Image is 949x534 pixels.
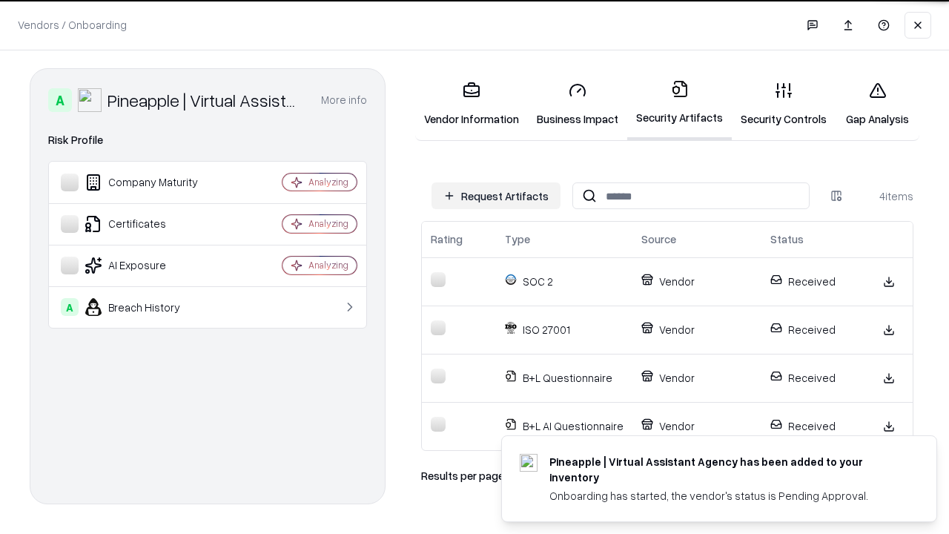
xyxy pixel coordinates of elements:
[836,70,919,139] a: Gap Analysis
[770,274,856,289] p: Received
[431,231,463,247] div: Rating
[421,468,506,484] p: Results per page:
[61,174,238,191] div: Company Maturity
[627,68,732,140] a: Security Artifacts
[61,298,238,316] div: Breach History
[321,87,367,113] button: More info
[854,188,913,204] div: 4 items
[641,370,753,386] p: Vendor
[61,215,238,233] div: Certificates
[641,274,753,289] p: Vendor
[641,231,676,247] div: Source
[641,418,753,434] p: Vendor
[18,17,127,33] p: Vendors / Onboarding
[505,231,530,247] div: Type
[48,88,72,112] div: A
[505,418,624,434] p: B+L AI Questionnaire
[415,70,528,139] a: Vendor Information
[308,176,348,188] div: Analyzing
[641,322,753,337] p: Vendor
[505,370,624,386] p: B+L Questionnaire
[528,70,627,139] a: Business Impact
[108,88,303,112] div: Pineapple | Virtual Assistant Agency
[431,182,561,209] button: Request Artifacts
[732,70,836,139] a: Security Controls
[61,298,79,316] div: A
[308,259,348,271] div: Analyzing
[48,131,367,149] div: Risk Profile
[61,257,238,274] div: AI Exposure
[505,274,624,289] p: SOC 2
[770,231,804,247] div: Status
[770,370,856,386] p: Received
[78,88,102,112] img: Pineapple | Virtual Assistant Agency
[505,322,624,337] p: ISO 27001
[549,488,901,504] div: Onboarding has started, the vendor's status is Pending Approval.
[308,217,348,230] div: Analyzing
[549,454,901,485] div: Pineapple | Virtual Assistant Agency has been added to your inventory
[770,322,856,337] p: Received
[520,454,538,472] img: trypineapple.com
[770,418,856,434] p: Received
